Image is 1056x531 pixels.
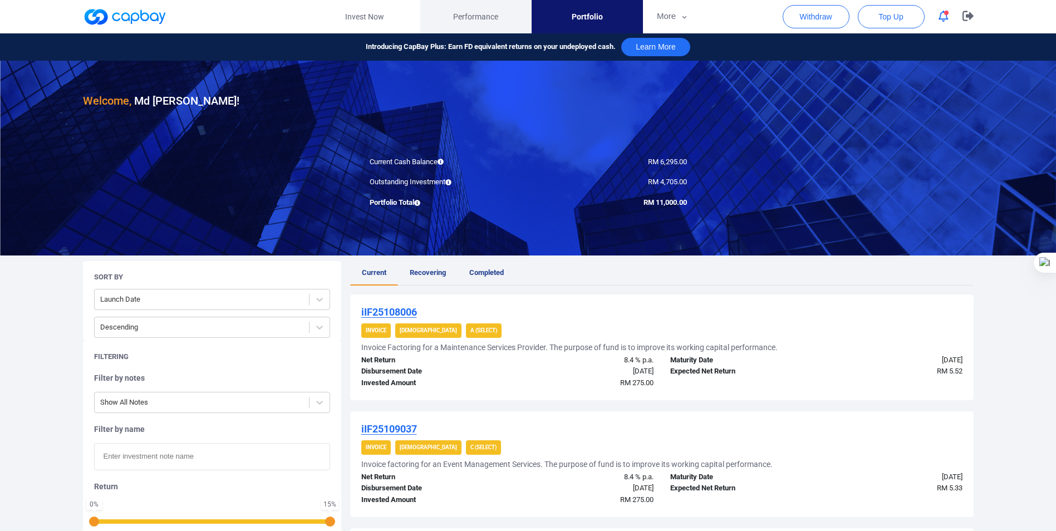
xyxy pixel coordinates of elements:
[366,444,386,450] strong: Invoice
[453,11,498,23] span: Performance
[366,41,616,53] span: Introducing CapBay Plus: Earn FD equivalent returns on your undeployed cash.
[662,483,817,494] div: Expected Net Return
[400,327,457,333] strong: [DEMOGRAPHIC_DATA]
[816,471,971,483] div: [DATE]
[361,176,528,188] div: Outstanding Investment
[878,11,903,22] span: Top Up
[662,471,817,483] div: Maturity Date
[353,494,508,506] div: Invested Amount
[469,268,504,277] span: Completed
[937,367,962,375] span: RM 5.52
[94,272,123,282] h5: Sort By
[353,366,508,377] div: Disbursement Date
[361,197,528,209] div: Portfolio Total
[400,444,457,450] strong: [DEMOGRAPHIC_DATA]
[410,268,446,277] span: Recovering
[507,355,662,366] div: 8.4 % p.a.
[323,501,336,508] div: 15 %
[353,471,508,483] div: Net Return
[366,327,386,333] strong: Invoice
[858,5,925,28] button: Top Up
[507,366,662,377] div: [DATE]
[572,11,603,23] span: Portfolio
[662,366,817,377] div: Expected Net Return
[361,459,773,469] h5: Invoice factoring for an Event Management Services. The purpose of fund is to improve its working...
[361,342,778,352] h5: Invoice Factoring for a Maintenance Services Provider. The purpose of fund is to improve its work...
[83,94,131,107] span: Welcome,
[644,198,687,206] span: RM 11,000.00
[94,424,330,434] h5: Filter by name
[648,158,687,166] span: RM 6,295.00
[353,355,508,366] div: Net Return
[94,443,330,470] input: Enter investment note name
[361,423,417,435] u: iIF25109037
[662,355,817,366] div: Maturity Date
[353,483,508,494] div: Disbursement Date
[816,355,971,366] div: [DATE]
[362,268,386,277] span: Current
[94,352,129,362] h5: Filtering
[361,156,528,168] div: Current Cash Balance
[621,38,690,56] button: Learn More
[94,481,330,491] h5: Return
[783,5,849,28] button: Withdraw
[353,377,508,389] div: Invested Amount
[937,484,962,492] span: RM 5.33
[361,306,417,318] u: iIF25108006
[507,471,662,483] div: 8.4 % p.a.
[89,501,100,508] div: 0 %
[94,373,330,383] h5: Filter by notes
[470,327,497,333] strong: A (Select)
[648,178,687,186] span: RM 4,705.00
[620,495,654,504] span: RM 275.00
[470,444,497,450] strong: C (Select)
[620,378,654,387] span: RM 275.00
[507,483,662,494] div: [DATE]
[83,92,239,110] h3: Md [PERSON_NAME] !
